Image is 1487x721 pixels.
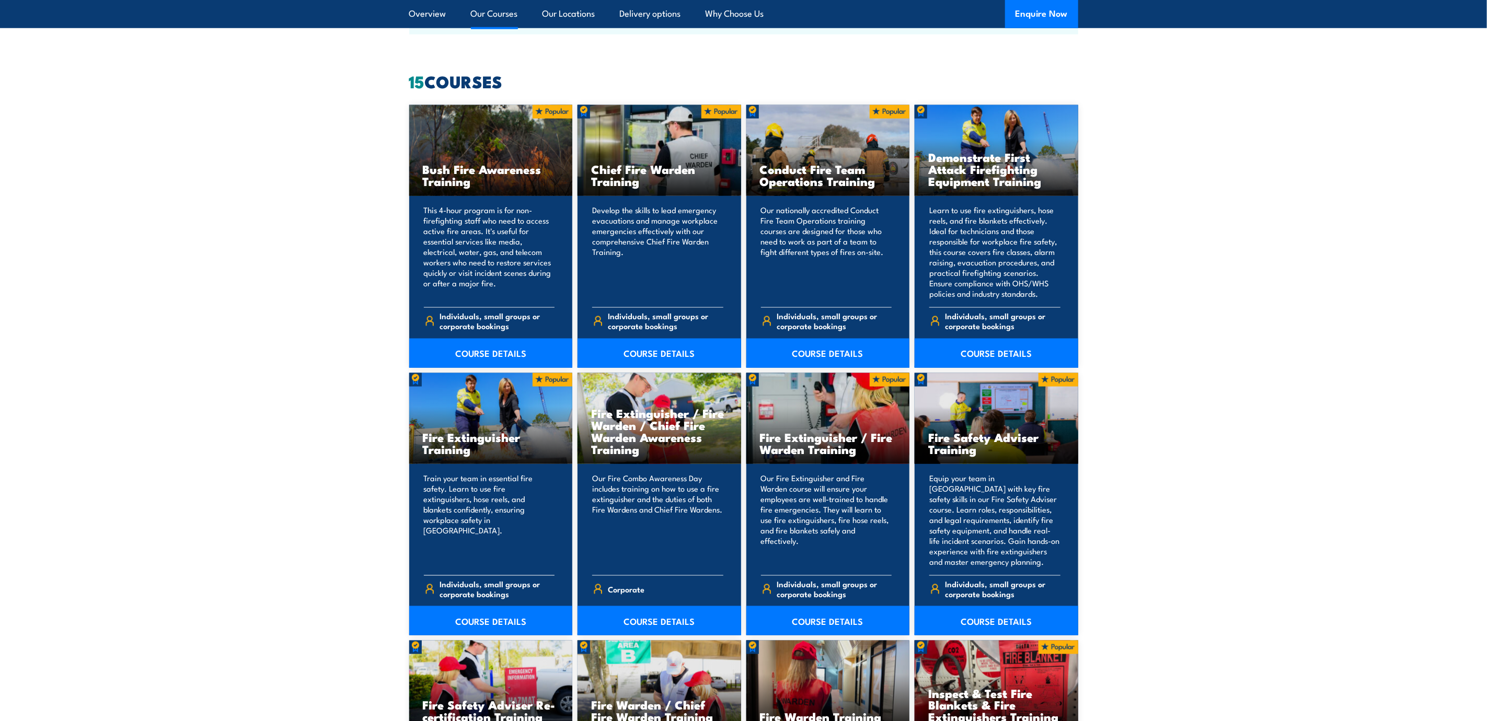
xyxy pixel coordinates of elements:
span: Individuals, small groups or corporate bookings [440,311,555,331]
p: Develop the skills to lead emergency evacuations and manage workplace emergencies effectively wit... [592,205,723,299]
span: Individuals, small groups or corporate bookings [440,579,555,599]
a: COURSE DETAILS [409,606,573,635]
h3: Bush Fire Awareness Training [423,163,559,187]
p: Equip your team in [GEOGRAPHIC_DATA] with key fire safety skills in our Fire Safety Adviser cours... [929,473,1061,567]
a: COURSE DETAILS [578,339,741,368]
span: Corporate [608,581,645,597]
p: This 4-hour program is for non-firefighting staff who need to access active fire areas. It's usef... [424,205,555,299]
span: Individuals, small groups or corporate bookings [946,311,1061,331]
h3: Demonstrate First Attack Firefighting Equipment Training [928,151,1065,187]
a: COURSE DETAILS [746,606,910,635]
h2: COURSES [409,74,1078,88]
a: COURSE DETAILS [578,606,741,635]
h3: Chief Fire Warden Training [591,163,728,187]
strong: 15 [409,68,425,94]
span: Individuals, small groups or corporate bookings [946,579,1061,599]
p: Our Fire Combo Awareness Day includes training on how to use a fire extinguisher and the duties o... [592,473,723,567]
p: Our Fire Extinguisher and Fire Warden course will ensure your employees are well-trained to handl... [761,473,892,567]
a: COURSE DETAILS [409,339,573,368]
h3: Conduct Fire Team Operations Training [760,163,896,187]
span: Individuals, small groups or corporate bookings [608,311,723,331]
h3: Fire Safety Adviser Training [928,431,1065,455]
h3: Fire Extinguisher / Fire Warden / Chief Fire Warden Awareness Training [591,407,728,455]
a: COURSE DETAILS [915,339,1078,368]
h3: Fire Extinguisher / Fire Warden Training [760,431,896,455]
p: Learn to use fire extinguishers, hose reels, and fire blankets effectively. Ideal for technicians... [929,205,1061,299]
span: Individuals, small groups or corporate bookings [777,311,892,331]
h3: Fire Extinguisher Training [423,431,559,455]
span: Individuals, small groups or corporate bookings [777,579,892,599]
p: Train your team in essential fire safety. Learn to use fire extinguishers, hose reels, and blanke... [424,473,555,567]
a: COURSE DETAILS [915,606,1078,635]
a: COURSE DETAILS [746,339,910,368]
p: Our nationally accredited Conduct Fire Team Operations training courses are designed for those wh... [761,205,892,299]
